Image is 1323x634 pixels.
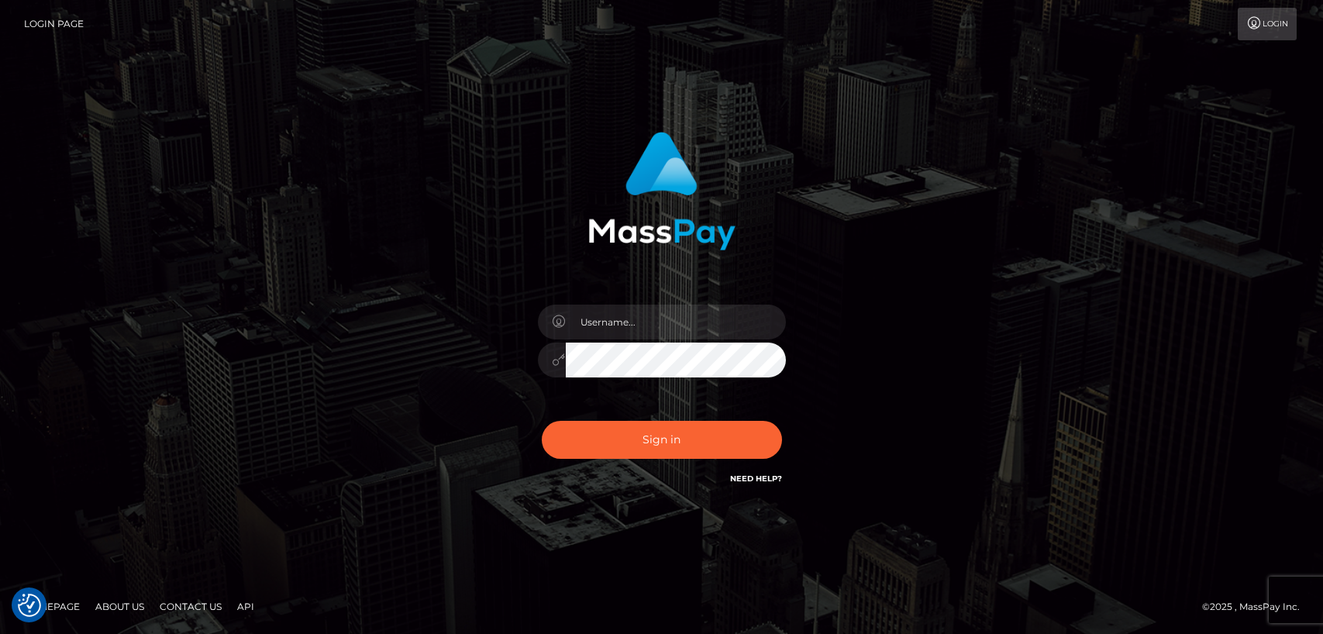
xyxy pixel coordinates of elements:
input: Username... [566,305,786,339]
img: MassPay Login [588,132,736,250]
a: Login Page [24,8,84,40]
a: About Us [89,594,150,618]
img: Revisit consent button [18,594,41,617]
a: Contact Us [153,594,228,618]
a: Homepage [17,594,86,618]
button: Sign in [542,421,782,459]
div: © 2025 , MassPay Inc. [1202,598,1311,615]
button: Consent Preferences [18,594,41,617]
a: Login [1238,8,1297,40]
a: Need Help? [730,474,782,484]
a: API [231,594,260,618]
